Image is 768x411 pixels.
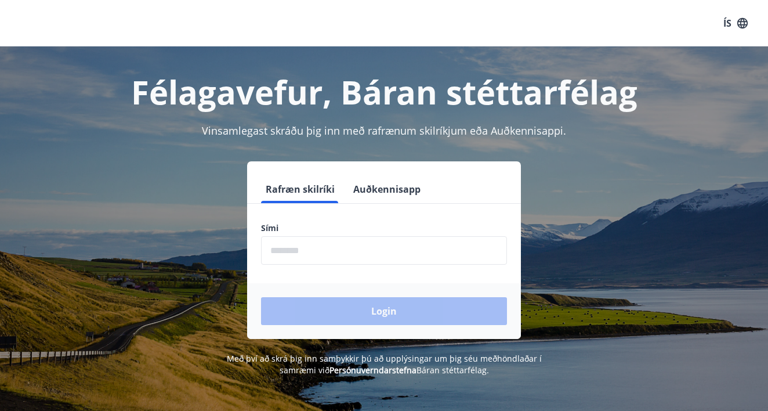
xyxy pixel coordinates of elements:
[227,353,542,376] span: Með því að skrá þig inn samþykkir þú að upplýsingar um þig séu meðhöndlaðar í samræmi við Báran s...
[261,222,507,234] label: Sími
[261,175,339,203] button: Rafræn skilríki
[717,13,754,34] button: ÍS
[202,124,566,138] span: Vinsamlegast skráðu þig inn með rafrænum skilríkjum eða Auðkennisappi.
[329,365,416,376] a: Persónuverndarstefna
[349,175,425,203] button: Auðkennisapp
[14,70,754,114] h1: Félagavefur, Báran stéttarfélag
